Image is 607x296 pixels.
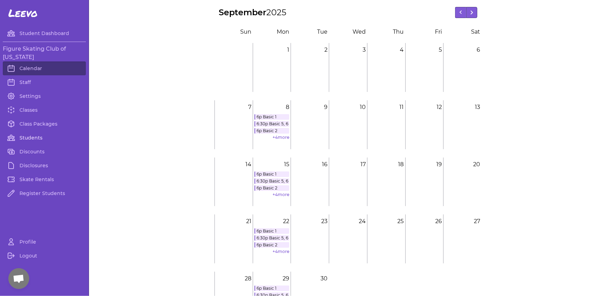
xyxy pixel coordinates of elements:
[3,159,86,172] a: Disclosures
[444,214,481,228] p: 27
[3,249,86,263] a: Logout
[291,100,329,114] p: 9
[254,128,290,134] a: 6p Basic 2
[292,28,327,36] div: T
[254,28,290,36] div: M
[475,28,480,35] span: at
[254,171,290,177] a: 6p Basic 1
[3,75,86,89] a: Staff
[244,28,251,35] span: un
[367,158,405,171] p: 18
[273,192,289,197] a: +4more
[406,158,444,171] p: 19
[3,61,86,75] a: Calendar
[291,158,329,171] p: 16
[3,117,86,131] a: Class Packages
[3,26,86,40] a: Student Dashboard
[329,100,367,114] p: 10
[8,268,29,289] div: Open chat
[369,28,404,36] div: T
[3,186,86,200] a: Register Students
[266,7,286,17] span: 2025
[291,43,329,57] p: 2
[215,100,253,114] p: 7
[291,214,329,228] p: 23
[367,43,405,57] p: 4
[253,43,291,57] p: 1
[444,100,481,114] p: 13
[445,28,480,36] div: S
[367,100,405,114] p: 11
[254,242,290,248] a: 6p Basic 2
[254,235,290,241] a: 6:30p Basic 5, 6
[407,28,442,36] div: F
[254,185,290,191] a: 6p Basic 2
[254,178,290,184] a: 6:30p Basic 5, 6
[254,121,290,127] a: 6:30p Basic 5, 6
[3,103,86,117] a: Classes
[273,135,289,140] a: +4more
[329,214,367,228] p: 24
[254,228,290,234] a: 6p Basic 1
[396,28,404,35] span: hu
[254,114,290,120] a: 6p Basic 1
[282,28,289,35] span: on
[3,89,86,103] a: Settings
[438,28,442,35] span: ri
[215,272,253,286] p: 28
[406,214,444,228] p: 26
[215,214,253,228] p: 21
[330,28,366,36] div: W
[8,7,38,19] span: Leevo
[3,235,86,249] a: Profile
[406,43,444,57] p: 5
[358,28,366,35] span: ed
[3,172,86,186] a: Skate Rentals
[215,158,253,171] p: 14
[254,286,290,291] a: 6p Basic 1
[253,100,291,114] p: 8
[3,145,86,159] a: Discounts
[3,45,86,61] h3: Figure Skating Club of [US_STATE]
[253,272,291,286] p: 29
[216,28,251,36] div: S
[219,7,266,17] span: September
[253,158,291,171] p: 15
[329,43,367,57] p: 3
[444,158,481,171] p: 20
[291,272,329,286] p: 30
[273,249,289,254] a: +4more
[3,131,86,145] a: Students
[444,43,481,57] p: 6
[406,100,444,114] p: 12
[367,214,405,228] p: 25
[329,158,367,171] p: 17
[253,214,291,228] p: 22
[320,28,327,35] span: ue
